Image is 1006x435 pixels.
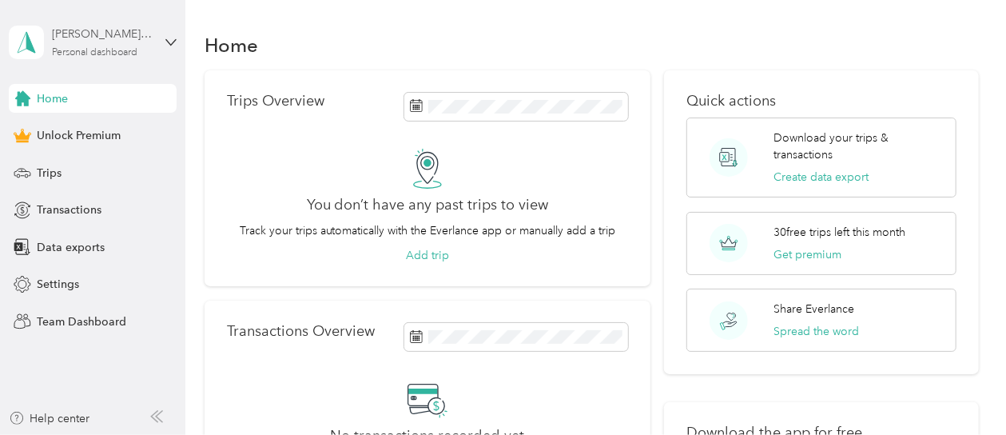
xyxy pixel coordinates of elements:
div: Personal dashboard [52,48,137,58]
p: Quick actions [686,93,956,110]
button: Create data export [773,169,869,186]
span: Data exports [37,239,105,256]
span: Settings [37,276,79,293]
p: Transactions Overview [227,323,375,340]
span: Team Dashboard [37,313,126,330]
span: Unlock Premium [37,127,121,144]
span: Transactions [37,202,101,218]
iframe: Everlance-gr Chat Button Frame [917,345,1006,435]
div: [PERSON_NAME][EMAIL_ADDRESS][DOMAIN_NAME] [52,26,152,42]
button: Help center [9,410,90,427]
p: Trips Overview [227,93,324,110]
h2: You don’t have any past trips to view [307,197,549,214]
p: 30 free trips left this month [773,224,905,241]
button: Spread the word [773,323,859,340]
span: Home [37,90,68,107]
button: Get premium [773,246,841,263]
p: Download your trips & transactions [773,130,944,163]
span: Trips [37,165,62,182]
h1: Home [205,37,258,54]
p: Track your trips automatically with the Everlance app or manually add a trip [240,222,616,239]
p: Share Everlance [773,301,854,317]
button: Add trip [406,247,449,264]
